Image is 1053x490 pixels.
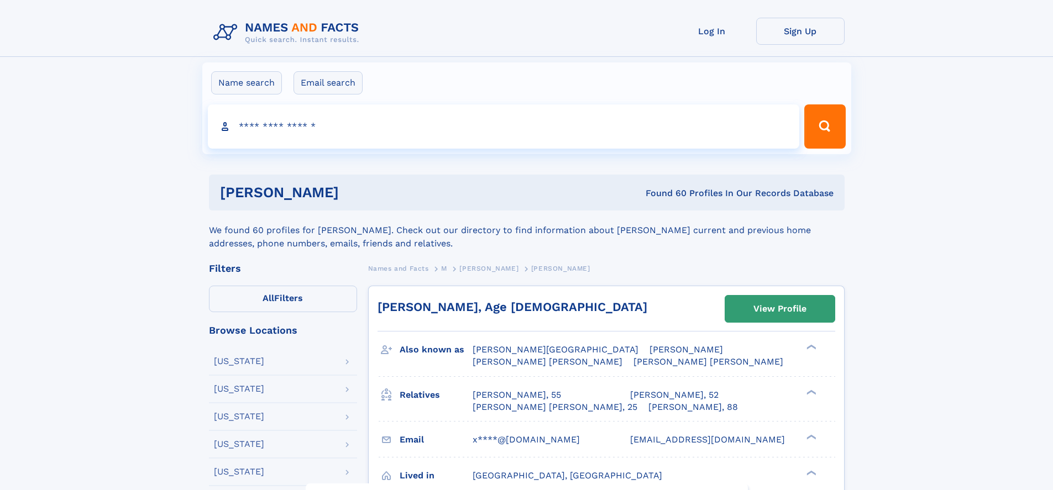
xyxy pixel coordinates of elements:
span: [PERSON_NAME] [531,265,590,272]
div: [US_STATE] [214,467,264,476]
span: [PERSON_NAME] [649,344,723,355]
a: [PERSON_NAME], 52 [630,389,719,401]
h1: [PERSON_NAME] [220,186,493,199]
div: [US_STATE] [214,384,264,393]
div: [US_STATE] [214,412,264,421]
div: Browse Locations [209,325,357,335]
span: All [263,293,274,303]
label: Filters [209,286,357,312]
div: [US_STATE] [214,357,264,366]
span: [PERSON_NAME] [459,265,518,272]
div: ❯ [804,433,817,440]
button: Search Button [804,104,845,149]
div: ❯ [804,344,817,351]
h3: Email [400,430,473,449]
a: Names and Facts [368,261,429,275]
a: M [441,261,447,275]
span: [PERSON_NAME] [PERSON_NAME] [473,356,622,367]
a: [PERSON_NAME], Age [DEMOGRAPHIC_DATA] [378,300,647,314]
span: M [441,265,447,272]
span: [EMAIL_ADDRESS][DOMAIN_NAME] [630,434,785,445]
span: [GEOGRAPHIC_DATA], [GEOGRAPHIC_DATA] [473,470,662,481]
div: We found 60 profiles for [PERSON_NAME]. Check out our directory to find information about [PERSON... [209,210,845,250]
a: Sign Up [756,18,845,45]
div: ❯ [804,388,817,396]
div: ❯ [804,469,817,476]
a: [PERSON_NAME], 88 [648,401,738,413]
a: [PERSON_NAME] [PERSON_NAME], 25 [473,401,637,413]
input: search input [208,104,800,149]
div: Filters [209,264,357,273]
div: View Profile [753,296,806,322]
div: Found 60 Profiles In Our Records Database [492,187,834,199]
span: [PERSON_NAME][GEOGRAPHIC_DATA] [473,344,638,355]
label: Name search [211,71,282,94]
a: Log In [668,18,756,45]
h3: Lived in [400,466,473,485]
a: [PERSON_NAME] [459,261,518,275]
span: [PERSON_NAME] [PERSON_NAME] [633,356,783,367]
label: Email search [294,71,363,94]
h3: Relatives [400,386,473,404]
a: View Profile [725,296,835,322]
img: Logo Names and Facts [209,18,368,48]
h3: Also known as [400,340,473,359]
div: [US_STATE] [214,440,264,449]
a: [PERSON_NAME], 55 [473,389,561,401]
